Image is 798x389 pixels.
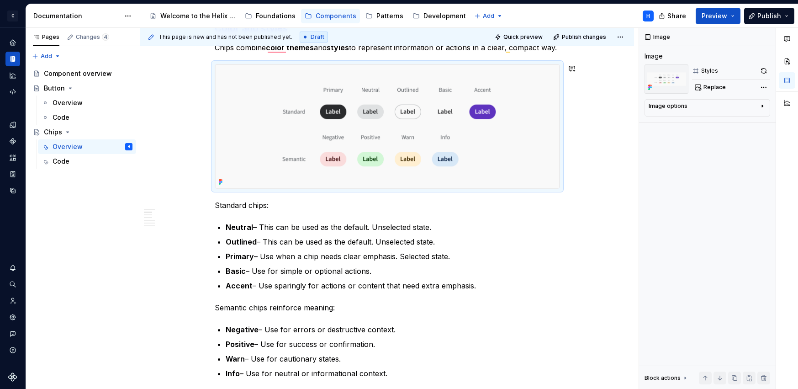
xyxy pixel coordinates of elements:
[5,293,20,308] a: Invite team
[744,8,794,24] button: Publish
[226,281,253,290] strong: Accent
[5,52,20,66] a: Documentation
[76,33,109,41] div: Changes
[757,11,781,21] span: Publish
[33,11,120,21] div: Documentation
[53,98,83,107] div: Overview
[667,11,686,21] span: Share
[44,69,112,78] div: Component overview
[29,66,136,81] a: Component overview
[5,183,20,198] a: Data sources
[38,139,136,154] a: OverviewH
[215,42,560,53] p: Chips combine and to represent information or actions in a clear, compact way.
[646,12,650,20] div: H
[266,43,314,52] strong: color themes
[301,9,360,23] a: Components
[226,353,560,364] p: – Use for cautionary states.
[654,8,692,24] button: Share
[562,33,606,41] span: Publish changes
[226,222,560,233] p: – This can be used as the default. Unselected state.
[226,252,254,261] strong: Primary
[5,150,20,165] a: Assets
[53,157,69,166] div: Code
[8,373,17,382] svg: Supernova Logo
[226,325,259,334] strong: Negative
[226,266,560,277] p: – Use for simple or optional actions.
[226,324,560,335] p: – Use for errors or destructive context.
[226,368,560,379] p: – Use for neutral or informational context.
[215,64,560,188] img: 78f1b860-3716-41c2-ae25-f9b9a7b46aac.png
[33,33,59,41] div: Pages
[649,102,687,110] div: Image options
[53,142,83,151] div: Overview
[5,35,20,50] a: Home
[215,200,560,211] p: Standard chips:
[53,113,69,122] div: Code
[5,117,20,132] a: Design tokens
[160,11,236,21] div: Welcome to the Helix Design System
[550,31,610,43] button: Publish changes
[311,33,324,41] span: Draft
[29,50,63,63] button: Add
[5,68,20,83] a: Analytics
[5,326,20,341] button: Contact support
[701,67,718,75] div: Styles
[102,33,109,41] span: 4
[645,374,681,382] div: Block actions
[146,7,470,25] div: Page tree
[5,85,20,99] a: Code automation
[316,11,356,21] div: Components
[44,84,65,93] div: Button
[38,110,136,125] a: Code
[226,280,560,291] p: – Use sparingly for actions or content that need extra emphasis.
[226,369,240,378] strong: Info
[5,310,20,325] a: Settings
[256,11,296,21] div: Foundations
[409,9,470,23] a: Development
[696,8,740,24] button: Preview
[471,10,506,22] button: Add
[41,53,52,60] span: Add
[5,167,20,181] a: Storybook stories
[5,277,20,292] button: Search ⌘K
[649,102,766,113] button: Image options
[241,9,299,23] a: Foundations
[7,11,18,21] div: C
[702,11,727,21] span: Preview
[645,64,688,94] img: 78f1b860-3716-41c2-ae25-f9b9a7b46aac.png
[5,261,20,275] button: Notifications
[483,12,494,20] span: Add
[362,9,407,23] a: Patterns
[38,96,136,110] a: Overview
[29,81,136,96] a: Button
[327,43,349,52] strong: styles
[226,340,254,349] strong: Positive
[5,134,20,149] a: Components
[29,125,136,139] a: Chips
[376,11,403,21] div: Patterns
[692,81,730,94] button: Replace
[503,33,543,41] span: Quick preview
[226,237,257,246] strong: Outlined
[29,66,136,169] div: Page tree
[226,236,560,247] p: – This can be used as the default. Unselected state.
[146,9,239,23] a: Welcome to the Helix Design System
[226,266,246,276] strong: Basic
[44,128,62,137] div: Chips
[159,33,292,41] span: This page is new and has not been published yet.
[645,372,689,384] div: Block actions
[645,52,663,61] div: Image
